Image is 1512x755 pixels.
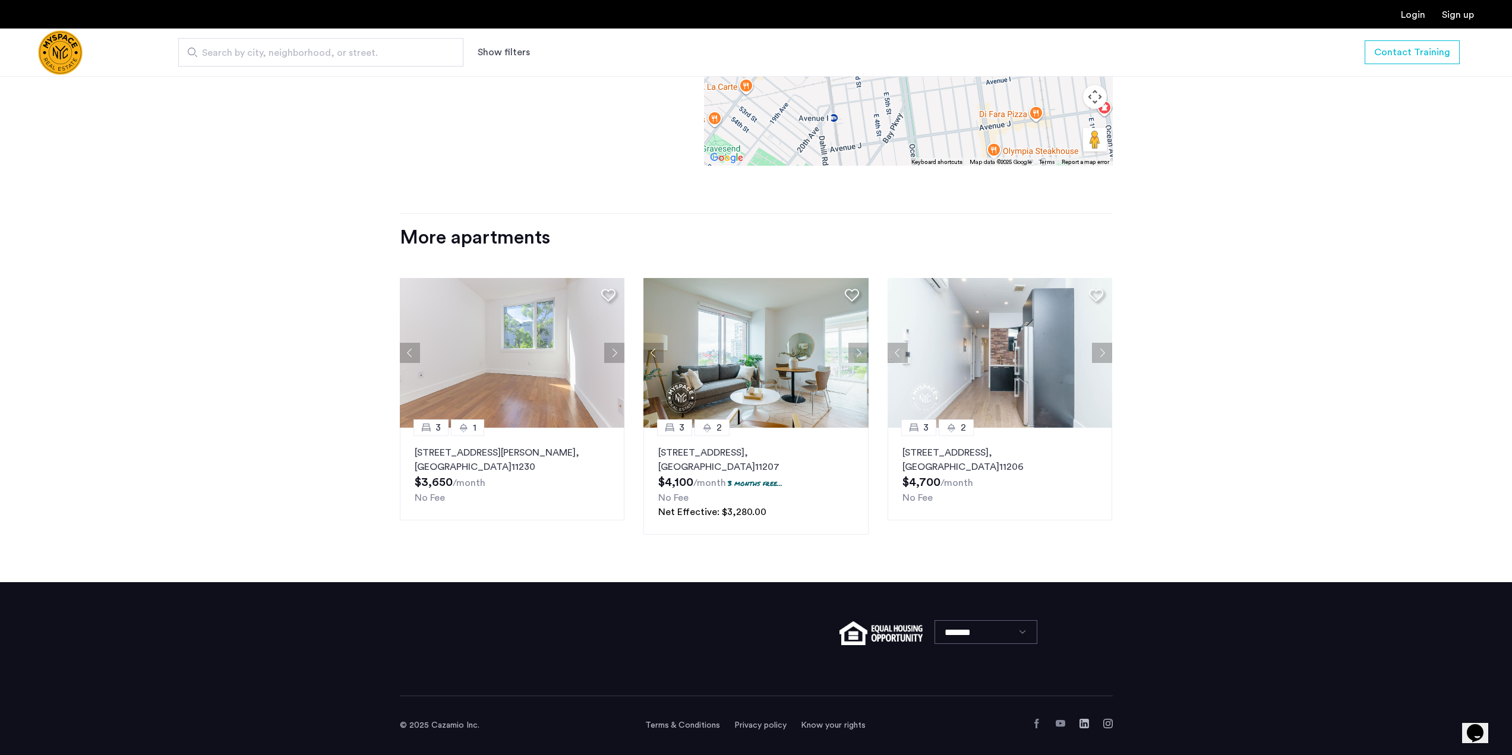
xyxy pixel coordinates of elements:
button: Next apartment [848,343,869,363]
div: More apartments [400,226,1113,249]
button: Show or hide filters [478,45,530,59]
select: Language select [935,620,1037,644]
sub: /month [940,478,973,488]
button: Next apartment [604,343,624,363]
a: Report a map error [1062,158,1109,166]
img: 1990_638197512089795503.jpeg [400,278,625,428]
button: Next apartment [1092,343,1112,363]
button: Previous apartment [643,343,664,363]
span: 3 [923,421,929,435]
a: 31[STREET_ADDRESS][PERSON_NAME], [GEOGRAPHIC_DATA]11230No Fee [400,428,625,535]
span: Net Effective: $3,280.00 [658,507,766,517]
a: Know your rights [801,719,866,731]
button: Keyboard shortcuts [911,158,962,166]
sub: /month [693,478,726,488]
span: © 2025 Cazamio Inc. [400,721,479,729]
a: Terms [1039,158,1055,166]
img: 1990_638268437546317173.png [888,278,1113,428]
a: 32[STREET_ADDRESS], [GEOGRAPHIC_DATA]11206No Fee [888,428,1113,535]
a: Instagram [1103,719,1113,728]
a: Facebook [1032,719,1041,728]
a: 32[STREET_ADDRESS], [GEOGRAPHIC_DATA]112073 months free...No FeeNet Effective: $3,280.00 [643,428,869,535]
a: Registration [1442,10,1474,20]
span: Contact Training [1374,45,1450,59]
span: $4,700 [902,476,940,488]
button: Map camera controls [1083,85,1107,109]
button: Previous apartment [400,343,420,363]
a: LinkedIn [1079,719,1089,728]
a: Terms and conditions [645,719,720,731]
a: Open this area in Google Maps (opens a new window) [707,150,746,166]
span: No Fee [658,493,689,503]
button: Drag Pegman onto the map to open Street View [1083,128,1107,151]
a: YouTube [1056,719,1065,728]
img: equal-housing.png [839,621,922,645]
span: 2 [716,421,722,435]
p: [STREET_ADDRESS] 11207 [658,446,854,474]
img: 1997_638520736368616835.png [643,278,869,428]
span: 3 [435,421,441,435]
span: Map data ©2025 Google [970,159,1032,165]
a: Login [1401,10,1425,20]
span: $4,100 [658,476,693,488]
img: logo [38,30,83,75]
span: No Fee [415,493,445,503]
p: [STREET_ADDRESS] 11206 [902,446,1098,474]
p: 3 months free... [728,478,782,488]
iframe: chat widget [1462,707,1500,743]
span: $3,650 [415,476,453,488]
span: 2 [961,421,966,435]
img: Google [707,150,746,166]
input: Apartment Search [178,38,463,67]
button: Previous apartment [888,343,908,363]
span: 3 [679,421,684,435]
a: Privacy policy [734,719,787,731]
p: [STREET_ADDRESS][PERSON_NAME] 11230 [415,446,610,474]
span: 1 [473,421,476,435]
sub: /month [453,478,485,488]
span: Search by city, neighborhood, or street. [202,46,430,60]
span: No Fee [902,493,933,503]
button: button [1365,40,1460,64]
a: Cazamio Logo [38,30,83,75]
